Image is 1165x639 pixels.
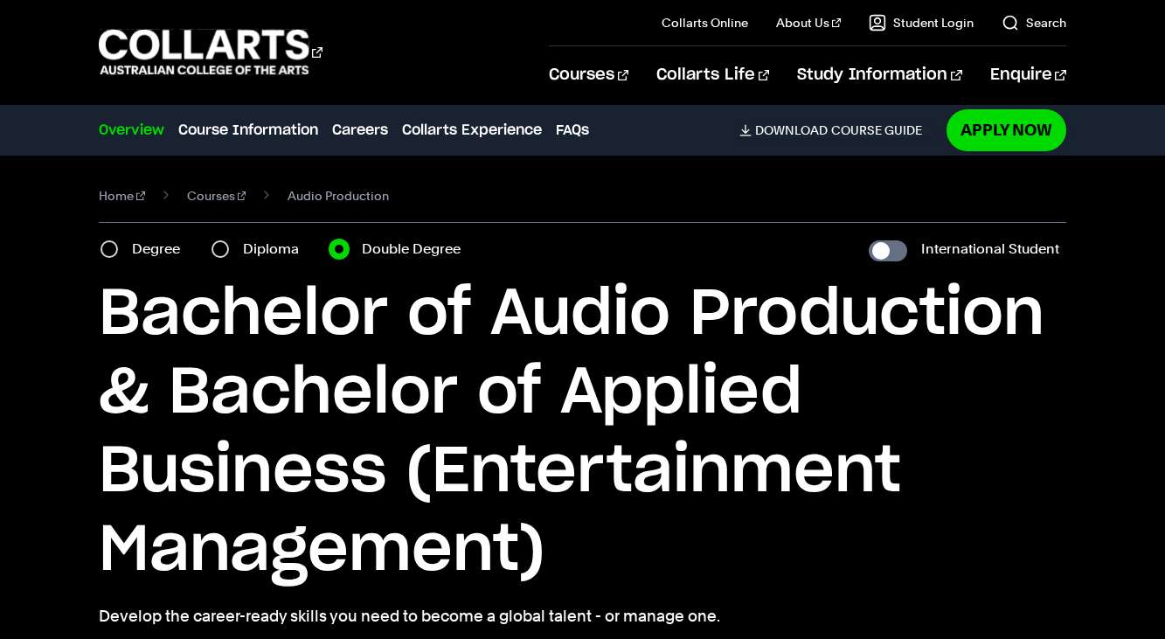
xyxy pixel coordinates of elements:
[99,275,1065,590] h1: Bachelor of Audio Production & Bachelor of Applied Business (Entertainment Management)
[869,14,974,31] a: Student Login
[362,237,471,261] label: Double Degree
[755,122,828,138] span: Download
[662,14,748,31] a: Collarts Online
[132,237,191,261] label: Degree
[99,120,164,141] a: Overview
[99,604,1065,629] p: Develop the career-ready skills you need to become a global talent - or manage one.
[99,184,145,208] a: Home
[549,46,628,104] a: Courses
[402,120,542,141] a: Collarts Experience
[797,46,961,104] a: Study Information
[656,46,769,104] a: Collarts Life
[178,120,318,141] a: Course Information
[739,122,936,138] a: DownloadCourse Guide
[1002,14,1066,31] a: Search
[921,237,1059,261] label: International Student
[187,184,246,208] a: Courses
[990,46,1066,104] a: Enquire
[99,27,322,77] div: Go to homepage
[947,109,1066,150] a: Apply Now
[556,120,589,141] a: FAQs
[243,237,309,261] label: Diploma
[332,120,388,141] a: Careers
[288,184,389,208] span: Audio Production
[776,14,841,31] a: About Us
